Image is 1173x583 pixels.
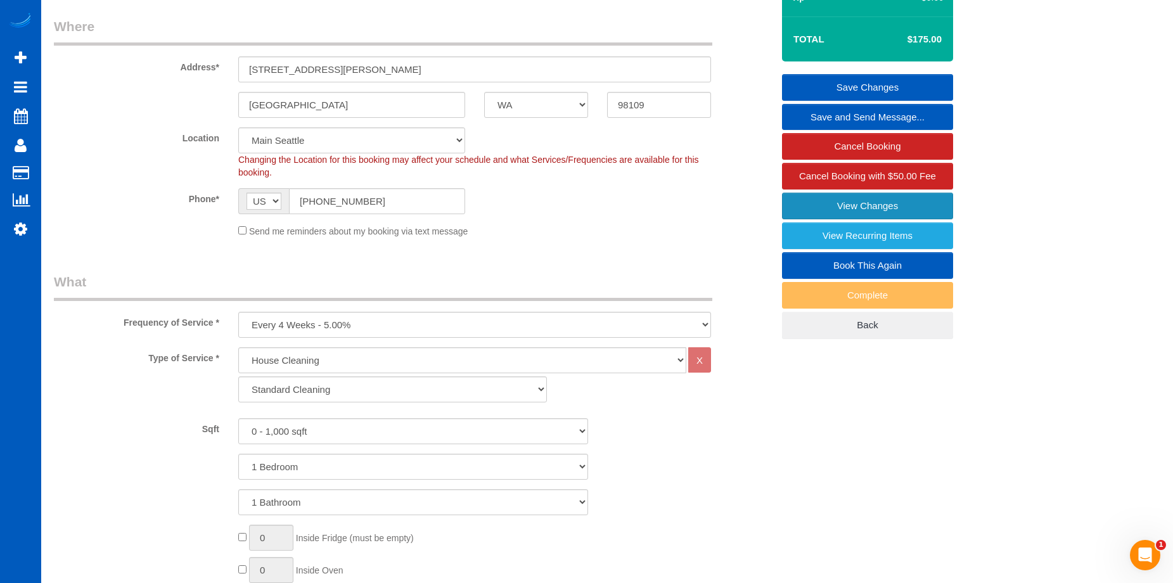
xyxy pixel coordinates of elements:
label: Type of Service * [44,347,229,364]
legend: Where [54,17,712,46]
iframe: Intercom live chat [1130,540,1160,570]
a: Save and Send Message... [782,104,953,131]
label: Phone* [44,188,229,205]
strong: Total [793,34,824,44]
a: View Recurring Items [782,222,953,249]
h4: $175.00 [869,34,942,45]
input: Zip Code* [607,92,711,118]
a: Cancel Booking with $50.00 Fee [782,163,953,189]
a: Book This Again [782,252,953,279]
legend: What [54,272,712,301]
img: Automaid Logo [8,13,33,30]
a: View Changes [782,193,953,219]
span: Inside Fridge (must be empty) [296,533,414,543]
a: Cancel Booking [782,133,953,160]
label: Frequency of Service * [44,312,229,329]
a: Save Changes [782,74,953,101]
span: Send me reminders about my booking via text message [249,226,468,236]
span: 1 [1156,540,1166,550]
label: Sqft [44,418,229,435]
label: Address* [44,56,229,74]
span: Inside Oven [296,565,343,575]
input: Phone* [289,188,465,214]
span: Cancel Booking with $50.00 Fee [799,170,936,181]
span: Changing the Location for this booking may affect your schedule and what Services/Frequencies are... [238,155,699,177]
a: Back [782,312,953,338]
input: City* [238,92,465,118]
label: Location [44,127,229,144]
